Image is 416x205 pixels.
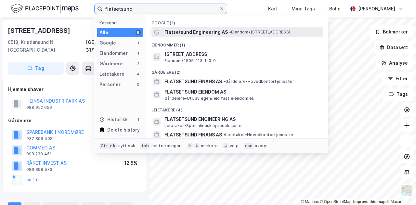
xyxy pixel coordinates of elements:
[223,79,294,84] span: Gårdeiere • Hovedkontortjenester
[358,5,395,13] div: [PERSON_NAME]
[292,5,315,13] div: Mine Tags
[383,88,413,101] button: Tags
[99,81,121,88] div: Personer
[26,151,52,157] div: 998 239 451
[99,116,128,123] div: Historikk
[26,167,52,172] div: 986 898 573
[146,102,328,114] div: Leietakere (4)
[223,132,225,137] span: •
[136,117,141,122] div: 1
[10,3,79,14] img: logo.f888ab2527a4732fd821a326f86c7f29.svg
[136,82,141,87] div: 0
[255,143,268,148] div: avbryt
[374,41,413,54] button: Datasett
[353,199,385,204] a: Improve this map
[136,61,141,66] div: 2
[201,143,218,148] div: markere
[99,70,124,78] div: Leietakere
[136,51,141,56] div: 1
[164,88,320,96] span: FLATSETSUND EIENDOM AS
[136,40,141,45] div: 1
[99,60,123,68] div: Gårdeiere
[164,96,254,101] span: Gårdeiere • Utl. av egen/leid fast eiendom el.
[164,28,228,36] span: Flatsetsund Engineering AS
[320,199,352,204] a: OpenStreetMap
[301,199,319,204] a: Mapbox
[8,117,141,124] div: Gårdeiere
[151,143,182,148] div: neste kategori
[107,126,140,134] div: Delete history
[164,58,216,63] span: Eiendom • 1505-113-1-0-0
[99,29,108,36] div: Alle
[8,38,86,54] div: 6518, Kristiansund N, [GEOGRAPHIC_DATA]
[99,20,143,25] div: Kategori
[102,4,219,14] input: Søk på adresse, matrikkel, gårdeiere, leietakere eller personer
[329,5,341,13] div: Bolig
[164,78,222,85] span: FLATSETSUND FINANS AS
[140,143,150,149] div: tab
[136,71,141,77] div: 4
[230,143,239,148] div: velg
[8,25,71,36] div: [STREET_ADDRESS]
[376,57,413,70] button: Analyse
[26,105,52,110] div: 988 952 656
[99,49,128,57] div: Eiendommer
[99,143,117,149] div: Ctrl + k
[244,143,254,149] div: esc
[229,30,290,35] span: Eiendom • [STREET_ADDRESS]
[124,159,137,167] div: 12.5%
[146,37,328,49] div: Eiendommer (1)
[164,50,320,58] span: [STREET_ADDRESS]
[268,5,277,13] div: Kart
[99,39,116,47] div: Google
[229,30,231,34] span: •
[26,136,53,141] div: 937 899 408
[164,115,320,123] span: FLATSETSUND ENGINEERING AS
[146,65,328,76] div: Gårdeiere (2)
[8,85,141,93] div: Hjemmelshaver
[118,143,136,148] div: nytt søk
[382,72,413,85] button: Filter
[383,174,416,205] iframe: Chat Widget
[223,132,293,137] span: Leietaker • Hovedkontortjenester
[86,38,142,54] div: [GEOGRAPHIC_DATA], 31/1160
[370,25,413,38] button: Bokmerker
[136,30,141,35] div: 9
[383,174,416,205] div: Kontrollprogram for chat
[8,62,64,75] button: Tag
[146,15,328,27] div: Google (1)
[164,123,243,128] span: Leietaker • Spesialmaskinproduksjon el.
[223,79,225,84] span: •
[164,131,222,139] span: FLATSETSUND FINANS AS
